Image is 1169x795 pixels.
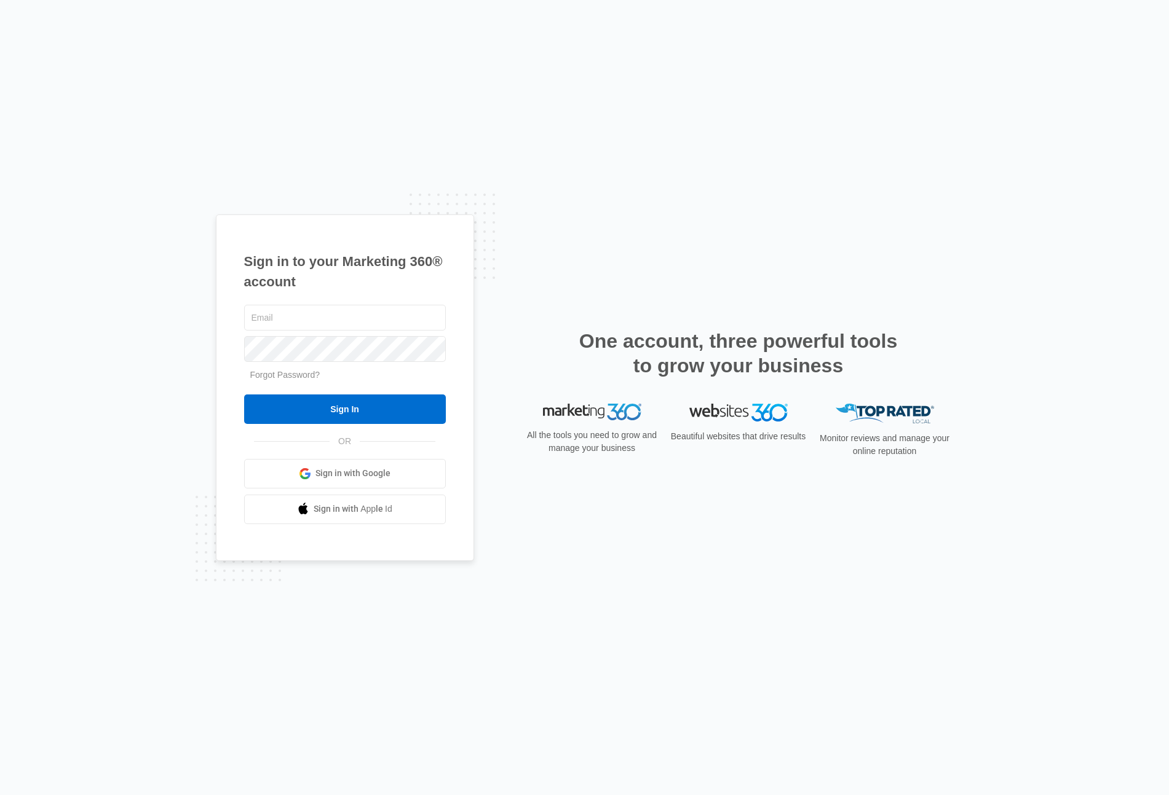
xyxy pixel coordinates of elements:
img: Top Rated Local [836,404,934,424]
span: OR [330,435,360,448]
p: Beautiful websites that drive results [670,430,807,443]
input: Email [244,305,446,331]
span: Sign in with Apple Id [314,503,392,515]
input: Sign In [244,394,446,424]
p: Monitor reviews and manage your online reputation [816,432,954,458]
span: Sign in with Google [315,467,390,480]
a: Forgot Password? [250,370,320,380]
img: Marketing 360 [543,404,641,421]
a: Sign in with Google [244,459,446,488]
h1: Sign in to your Marketing 360® account [244,251,446,292]
h2: One account, three powerful tools to grow your business [576,329,902,378]
img: Websites 360 [689,404,788,421]
p: All the tools you need to grow and manage your business [523,429,661,455]
a: Sign in with Apple Id [244,495,446,524]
